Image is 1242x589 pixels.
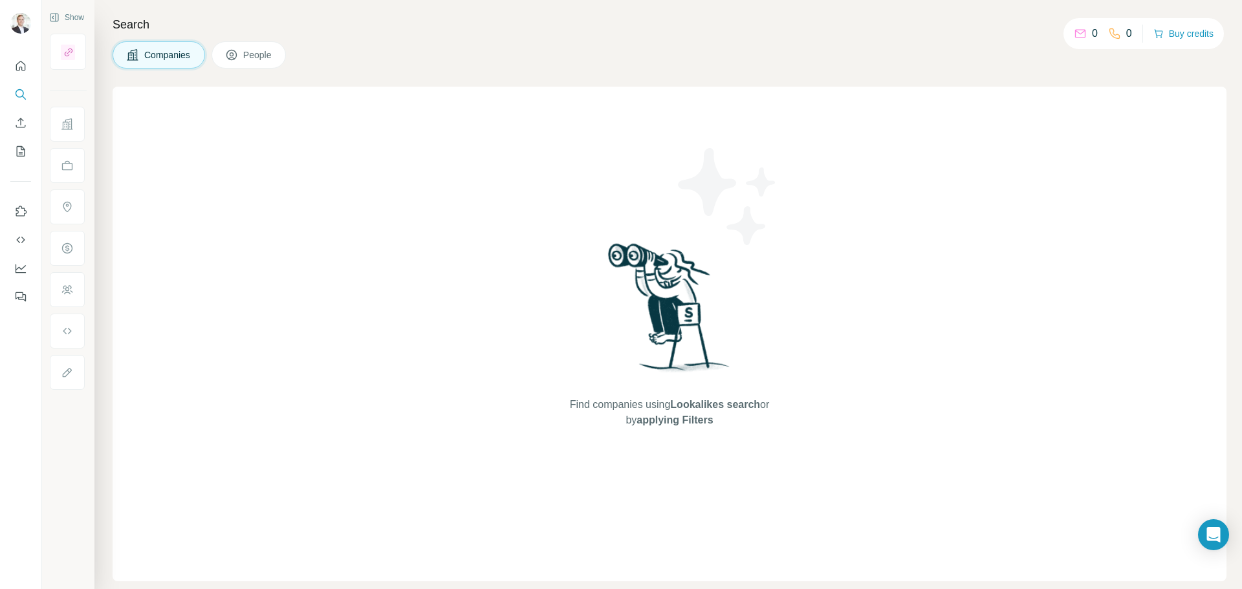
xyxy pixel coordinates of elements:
[637,414,713,425] span: applying Filters
[670,138,786,255] img: Surfe Illustration - Stars
[10,54,31,78] button: Quick start
[10,111,31,134] button: Enrich CSV
[113,16,1226,34] h4: Search
[1198,519,1229,550] div: Open Intercom Messenger
[40,8,93,27] button: Show
[566,397,773,428] span: Find companies using or by
[10,200,31,223] button: Use Surfe on LinkedIn
[10,257,31,280] button: Dashboard
[670,399,760,410] span: Lookalikes search
[10,83,31,106] button: Search
[10,13,31,34] img: Avatar
[10,228,31,252] button: Use Surfe API
[243,48,273,61] span: People
[10,140,31,163] button: My lists
[10,285,31,308] button: Feedback
[1153,25,1214,43] button: Buy credits
[602,240,737,384] img: Surfe Illustration - Woman searching with binoculars
[1092,26,1098,41] p: 0
[144,48,191,61] span: Companies
[1126,26,1132,41] p: 0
